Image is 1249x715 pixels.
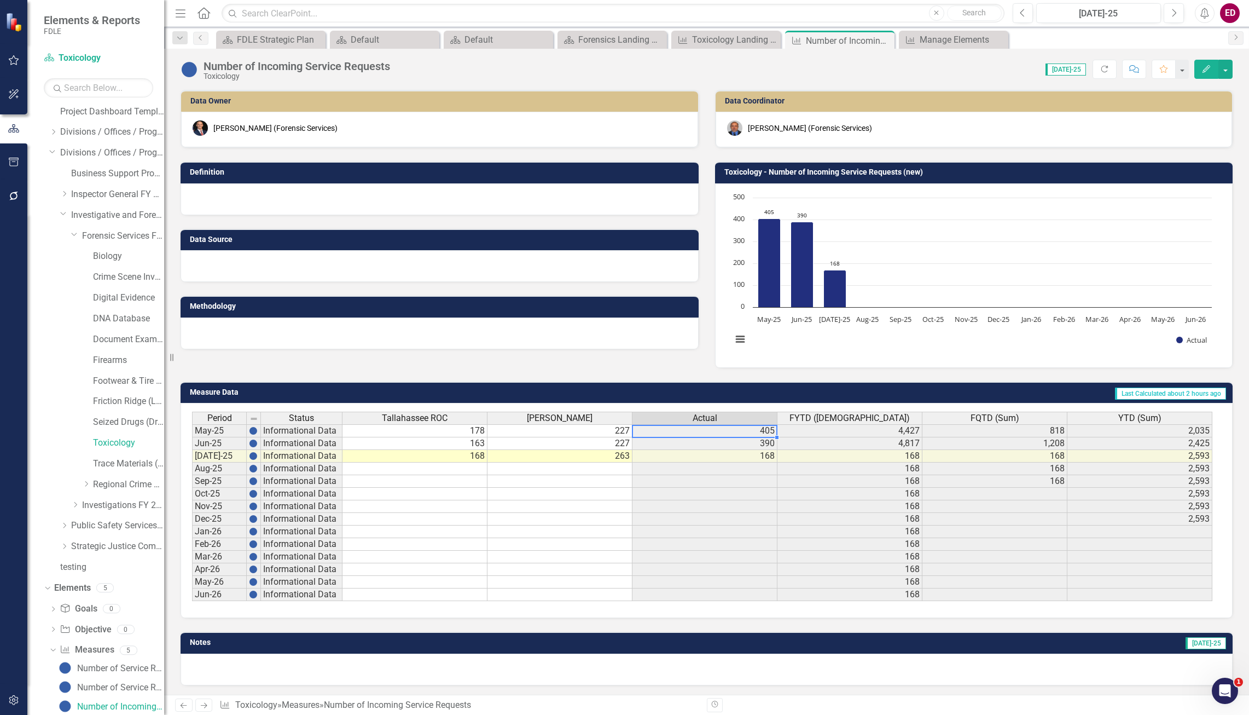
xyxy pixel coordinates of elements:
[727,192,1222,356] div: Chart. Highcharts interactive chart.
[777,513,922,526] td: 168
[261,526,342,538] td: Informational Data
[342,437,487,450] td: 163
[777,437,922,450] td: 4,817
[235,700,277,710] a: Toxicology
[261,424,342,437] td: Informational Data
[82,499,164,512] a: Investigations FY 25/26
[733,235,745,245] text: 300
[192,589,247,601] td: Jun-26
[261,500,342,513] td: Informational Data
[351,33,437,47] div: Default
[830,260,840,267] text: 168
[261,513,342,526] td: Informational Data
[204,72,390,80] div: Toxicology
[71,168,164,180] a: Business Support Program FY 25/26
[806,34,892,48] div: Number of Incoming Service Requests
[947,5,1002,21] button: Search
[1045,64,1086,76] span: [DATE]-25
[954,314,977,324] text: Nov-25
[93,250,164,263] a: Biology
[856,314,879,324] text: Aug-25
[1040,7,1157,20] div: [DATE]-25
[725,97,1227,105] h3: Data Coordinator
[748,123,872,134] div: [PERSON_NAME] (Forensic Services)
[71,540,164,553] a: Strategic Justice Command FY 25/26
[1067,500,1212,513] td: 2,593
[1067,424,1212,437] td: 2,035
[1053,314,1075,324] text: Feb-26
[727,192,1217,356] svg: Interactive chart
[777,475,922,488] td: 168
[560,33,664,47] a: Forensics Landing Page
[192,513,247,526] td: Dec-25
[56,697,164,715] a: Number of Incoming Service Requests
[261,576,342,589] td: Informational Data
[93,458,164,470] a: Trace Materials (Trace Evidence)
[289,413,314,423] span: Status
[249,489,258,498] img: BgCOk07PiH71IgAAAABJRU5ErkJggg==
[60,147,164,159] a: Divisions / Offices / Programs FY 25/26
[192,437,247,450] td: Jun-25
[71,188,164,201] a: Inspector General FY 25/26
[190,388,504,396] h3: Measure Data
[192,551,247,563] td: Mar-26
[733,332,748,347] button: View chart menu, Chart
[777,526,922,538] td: 168
[632,437,777,450] td: 390
[1067,463,1212,475] td: 2,593
[71,520,164,532] a: Public Safety Services FY 25/26
[819,314,850,324] text: [DATE]-25
[282,700,319,710] a: Measures
[181,61,198,78] img: Informational Data
[733,279,745,289] text: 100
[54,582,91,595] a: Elements
[192,538,247,551] td: Feb-26
[59,700,72,713] img: Informational Data
[219,33,323,47] a: FDLE Strategic Plan
[527,413,592,423] span: [PERSON_NAME]
[93,395,164,408] a: Friction Ridge (Latent Prints)
[922,450,1067,463] td: 168
[777,488,922,500] td: 168
[44,78,153,97] input: Search Below...
[93,416,164,429] a: Seized Drugs (Drug Chemistry)
[192,463,247,475] td: Aug-25
[93,437,164,449] a: Toxicology
[249,565,258,574] img: BgCOk07PiH71IgAAAABJRU5ErkJggg==
[777,563,922,576] td: 168
[207,413,232,423] span: Period
[922,424,1067,437] td: 818
[60,126,164,139] a: Divisions / Offices / Programs
[797,211,807,219] text: 390
[487,450,632,463] td: 263
[777,500,922,513] td: 168
[342,450,487,463] td: 168
[733,214,745,223] text: 400
[192,526,247,538] td: Jan-26
[96,584,114,593] div: 5
[333,33,437,47] a: Default
[249,552,258,561] img: BgCOk07PiH71IgAAAABJRU5ErkJggg==
[249,452,258,460] img: BgCOk07PiH71IgAAAABJRU5ErkJggg==
[578,33,664,47] div: Forensics Landing Page
[1220,3,1240,23] button: ED
[77,702,164,712] div: Number of Incoming Service Requests
[1067,450,1212,463] td: 2,593
[889,314,911,324] text: Sep-25
[777,450,922,463] td: 168
[922,314,944,324] text: Oct-25
[922,437,1067,450] td: 1,208
[249,502,258,511] img: BgCOk07PiH71IgAAAABJRU5ErkJggg==
[249,439,258,448] img: BgCOk07PiH71IgAAAABJRU5ErkJggg==
[77,683,164,693] div: Number of Service Requests Pending
[249,590,258,599] img: BgCOk07PiH71IgAAAABJRU5ErkJggg==
[692,33,778,47] div: Toxicology Landing Updater
[60,644,114,656] a: Measures
[93,292,164,304] a: Digital Evidence
[724,168,1228,176] h3: Toxicology - Number of Incoming Service Requests (new)
[44,27,140,36] small: FDLE
[1085,314,1108,324] text: Mar-26
[103,604,120,614] div: 0
[71,209,164,222] a: Investigative and Forensic Services FY 25/26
